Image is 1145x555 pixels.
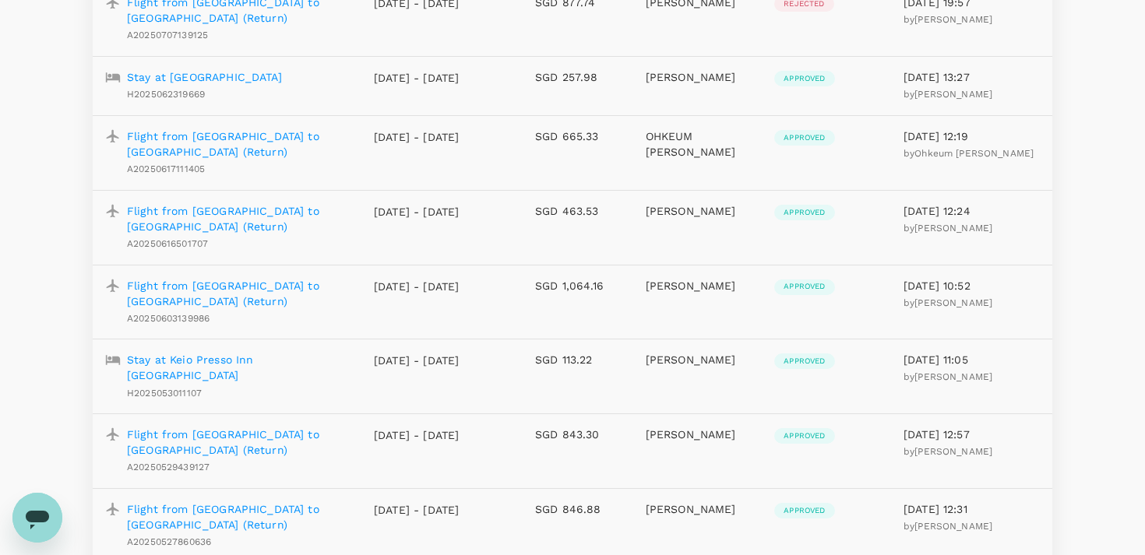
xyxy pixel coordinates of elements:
[914,223,992,234] span: [PERSON_NAME]
[127,536,211,547] span: A20250527860636
[127,388,202,399] span: H2025053011107
[374,353,460,368] p: [DATE] - [DATE]
[127,313,210,324] span: A20250603139986
[904,427,1040,442] p: [DATE] 12:57
[646,501,750,517] p: [PERSON_NAME]
[774,356,834,367] span: Approved
[374,204,460,220] p: [DATE] - [DATE]
[774,132,834,143] span: Approved
[127,501,349,532] a: Flight from [GEOGRAPHIC_DATA] to [GEOGRAPHIC_DATA] (Return)
[127,89,205,100] span: H2025062319669
[774,430,834,441] span: Approved
[774,505,834,516] span: Approved
[646,278,750,293] p: [PERSON_NAME]
[904,446,992,457] span: by
[127,69,282,85] a: Stay at [GEOGRAPHIC_DATA]
[127,128,349,160] a: Flight from [GEOGRAPHIC_DATA] to [GEOGRAPHIC_DATA] (Return)
[904,69,1040,85] p: [DATE] 13:27
[914,371,992,382] span: [PERSON_NAME]
[904,501,1040,517] p: [DATE] 12:31
[904,14,992,25] span: by
[914,297,992,308] span: [PERSON_NAME]
[374,70,460,86] p: [DATE] - [DATE]
[914,14,992,25] span: [PERSON_NAME]
[904,148,1034,159] span: by
[127,163,205,174] span: A20250617111405
[904,128,1040,144] p: [DATE] 12:19
[646,352,750,367] p: [PERSON_NAME]
[127,352,349,383] a: Stay at Keio Presso Inn [GEOGRAPHIC_DATA]
[904,371,992,382] span: by
[914,148,1034,159] span: Ohkeum [PERSON_NAME]
[774,207,834,218] span: Approved
[646,128,750,160] p: OHKEUM [PERSON_NAME]
[914,446,992,457] span: [PERSON_NAME]
[127,278,349,309] a: Flight from [GEOGRAPHIC_DATA] to [GEOGRAPHIC_DATA] (Return)
[914,89,992,100] span: [PERSON_NAME]
[774,281,834,292] span: Approved
[646,69,750,85] p: [PERSON_NAME]
[646,203,750,219] p: [PERSON_NAME]
[904,521,992,532] span: by
[374,129,460,145] p: [DATE] - [DATE]
[535,128,621,144] p: SGD 665.33
[374,427,460,443] p: [DATE] - [DATE]
[127,203,349,234] a: Flight from [GEOGRAPHIC_DATA] to [GEOGRAPHIC_DATA] (Return)
[646,427,750,442] p: [PERSON_NAME]
[904,352,1040,367] p: [DATE] 11:05
[127,462,210,472] span: A20250529439127
[535,278,621,293] p: SGD 1,064.16
[12,493,62,543] iframe: メッセージングウィンドウを開くボタン
[535,203,621,219] p: SGD 463.53
[535,352,621,367] p: SGD 113.22
[904,223,992,234] span: by
[127,238,208,249] span: A20250616501707
[535,501,621,517] p: SGD 846.88
[374,279,460,294] p: [DATE] - [DATE]
[904,203,1040,219] p: [DATE] 12:24
[904,89,992,100] span: by
[904,278,1040,293] p: [DATE] 10:52
[774,73,834,84] span: Approved
[127,30,208,40] span: A20250707139125
[374,502,460,518] p: [DATE] - [DATE]
[914,521,992,532] span: [PERSON_NAME]
[904,297,992,308] span: by
[535,69,621,85] p: SGD 257.98
[127,427,349,458] a: Flight from [GEOGRAPHIC_DATA] to [GEOGRAPHIC_DATA] (Return)
[535,427,621,442] p: SGD 843.30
